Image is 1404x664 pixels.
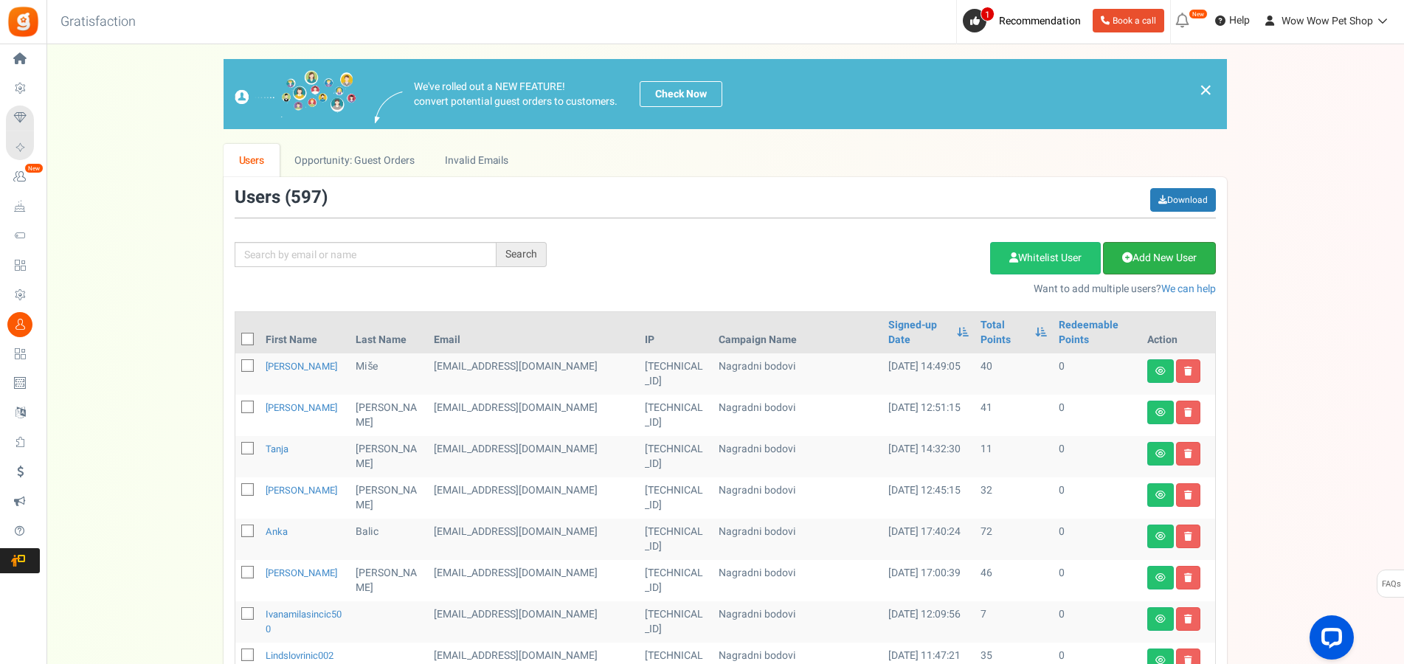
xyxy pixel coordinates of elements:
td: Miše [350,353,427,395]
input: Search by email or name [235,242,497,267]
th: Campaign Name [713,312,882,353]
td: [PERSON_NAME] [350,436,427,477]
td: Nagradni bodovi [713,353,882,395]
img: images [375,91,403,123]
td: [EMAIL_ADDRESS][DOMAIN_NAME] [428,560,639,601]
td: 0 [1053,519,1141,560]
td: [EMAIL_ADDRESS][DOMAIN_NAME] [428,477,639,519]
h3: Users ( ) [235,188,328,207]
td: [TECHNICAL_ID] [639,601,713,643]
i: Delete user [1184,449,1192,458]
i: View details [1155,615,1166,623]
i: View details [1155,573,1166,582]
th: Action [1141,312,1215,353]
td: [TECHNICAL_ID] [639,353,713,395]
td: [DATE] 17:40:24 [882,519,974,560]
div: Search [497,242,547,267]
i: View details [1155,449,1166,458]
a: [PERSON_NAME] [266,359,337,373]
th: Last Name [350,312,427,353]
img: Gratisfaction [7,5,40,38]
a: × [1199,81,1212,99]
td: customer [428,601,639,643]
td: 11 [975,436,1053,477]
p: We've rolled out a NEW FEATURE! convert potential guest orders to customers. [414,80,618,109]
td: 46 [975,560,1053,601]
td: Nagradni bodovi [713,519,882,560]
td: 72 [975,519,1053,560]
td: [EMAIL_ADDRESS][DOMAIN_NAME] [428,436,639,477]
td: [TECHNICAL_ID] [639,560,713,601]
a: Download [1150,188,1216,212]
a: Anka [266,525,288,539]
td: 41 [975,395,1053,436]
i: Delete user [1184,491,1192,499]
span: 1 [981,7,995,21]
th: IP [639,312,713,353]
i: Delete user [1184,532,1192,541]
a: Opportunity: Guest Orders [280,144,429,177]
td: 0 [1053,436,1141,477]
td: customer [428,519,639,560]
i: View details [1155,532,1166,541]
i: View details [1155,367,1166,376]
a: lindslovrinic002 [266,649,333,663]
td: 40 [975,353,1053,395]
a: ivanamilasincic500 [266,607,342,636]
a: Redeemable Points [1059,318,1135,347]
p: Want to add multiple users? [569,282,1216,297]
td: [PERSON_NAME] [350,477,427,519]
a: Signed-up Date [888,318,949,347]
a: Help [1209,9,1256,32]
td: [DATE] 14:49:05 [882,353,974,395]
td: [TECHNICAL_ID] [639,395,713,436]
a: Whitelist User [990,242,1101,274]
a: New [6,165,40,190]
td: 0 [1053,477,1141,519]
td: [DATE] 14:32:30 [882,436,974,477]
a: [PERSON_NAME] [266,566,337,580]
td: Balic [350,519,427,560]
i: View details [1155,491,1166,499]
td: Nagradni bodovi [713,560,882,601]
td: [DATE] 12:45:15 [882,477,974,519]
td: [TECHNICAL_ID] [639,519,713,560]
span: 597 [291,184,322,210]
i: Delete user [1184,573,1192,582]
a: 1 Recommendation [963,9,1087,32]
h3: Gratisfaction [44,7,152,37]
td: 32 [975,477,1053,519]
td: [DATE] 17:00:39 [882,560,974,601]
img: images [235,70,356,118]
td: [PERSON_NAME] [350,395,427,436]
td: Nagradni bodovi [713,436,882,477]
a: [PERSON_NAME] [266,483,337,497]
a: [PERSON_NAME] [266,401,337,415]
em: New [24,163,44,173]
a: Add New User [1103,242,1216,274]
td: [PERSON_NAME] [350,560,427,601]
td: [EMAIL_ADDRESS][DOMAIN_NAME] [428,395,639,436]
a: We can help [1161,281,1216,297]
td: 0 [1053,395,1141,436]
a: Check Now [640,81,722,107]
th: First Name [260,312,350,353]
a: Total Points [981,318,1028,347]
td: 0 [1053,560,1141,601]
span: Help [1225,13,1250,28]
td: [TECHNICAL_ID] [639,477,713,519]
td: [EMAIL_ADDRESS][DOMAIN_NAME] [428,353,639,395]
a: Tanja [266,442,288,456]
td: 0 [1053,353,1141,395]
span: Wow Wow Pet Shop [1282,13,1373,29]
td: Nagradni bodovi [713,477,882,519]
th: Email [428,312,639,353]
td: [DATE] 12:09:56 [882,601,974,643]
i: Delete user [1184,615,1192,623]
a: Invalid Emails [430,144,524,177]
td: 0 [1053,601,1141,643]
td: [DATE] 12:51:15 [882,395,974,436]
span: FAQs [1381,570,1401,598]
em: New [1189,9,1208,19]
